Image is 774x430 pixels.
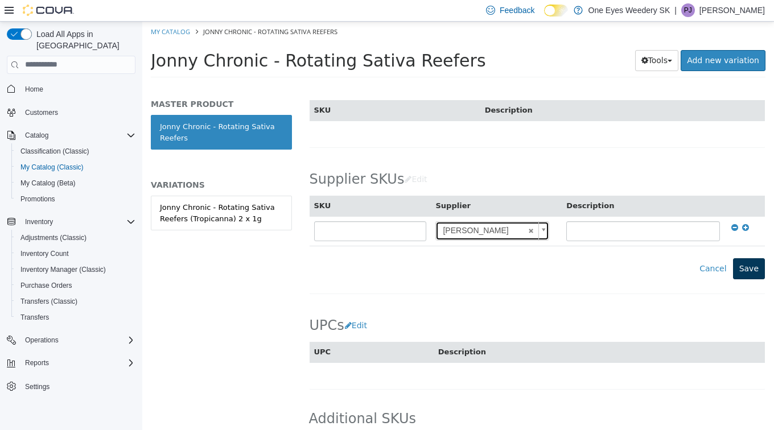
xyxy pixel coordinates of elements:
[20,82,48,96] a: Home
[11,309,140,325] button: Transfers
[16,295,135,308] span: Transfers (Classic)
[18,180,141,202] div: Jonny Chronic - Rotating Sativa Reefers (Tropicanna) 2 x 1g
[262,147,291,168] button: Edit
[23,5,74,16] img: Cova
[25,382,50,391] span: Settings
[25,336,59,345] span: Operations
[25,358,49,367] span: Reports
[20,356,135,370] span: Reports
[293,200,407,219] a: [PERSON_NAME]
[20,129,135,142] span: Catalog
[681,3,695,17] div: Piper Johnson
[20,215,57,229] button: Inventory
[674,3,677,17] p: |
[32,28,135,51] span: Load All Apps in [GEOGRAPHIC_DATA]
[20,233,87,242] span: Adjustments (Classic)
[544,5,568,16] input: Dark Mode
[20,297,77,306] span: Transfers (Classic)
[9,93,150,128] a: Jonny Chronic - Rotating Sativa Reefers
[11,175,140,191] button: My Catalog (Beta)
[493,28,537,49] button: Tools
[16,192,60,206] a: Promotions
[16,192,135,206] span: Promotions
[7,76,135,424] nav: Complex example
[293,180,328,188] span: Supplier
[2,81,140,97] button: Home
[9,158,150,168] h5: VARIATIONS
[16,263,110,276] a: Inventory Manager (Classic)
[20,163,84,172] span: My Catalog (Classic)
[20,281,72,290] span: Purchase Orders
[25,131,48,140] span: Catalog
[20,249,69,258] span: Inventory Count
[20,380,54,394] a: Settings
[167,147,291,168] h2: Supplier SKUs
[2,355,140,371] button: Reports
[16,160,135,174] span: My Catalog (Classic)
[343,84,390,93] span: Description
[20,215,135,229] span: Inventory
[16,295,82,308] a: Transfers (Classic)
[16,311,135,324] span: Transfers
[172,84,189,93] span: SKU
[25,85,43,94] span: Home
[20,179,76,188] span: My Catalog (Beta)
[20,195,55,204] span: Promotions
[16,176,80,190] a: My Catalog (Beta)
[294,200,382,218] span: [PERSON_NAME]
[61,6,195,14] span: Jonny Chronic - Rotating Sativa Reefers
[11,143,140,159] button: Classification (Classic)
[16,247,135,261] span: Inventory Count
[20,379,135,393] span: Settings
[2,214,140,230] button: Inventory
[11,278,140,293] button: Purchase Orders
[20,356,53,370] button: Reports
[500,5,534,16] span: Feedback
[2,332,140,348] button: Operations
[9,29,344,49] span: Jonny Chronic - Rotating Sativa Reefers
[16,160,88,174] a: My Catalog (Classic)
[424,180,472,188] span: Description
[11,246,140,262] button: Inventory Count
[20,105,135,119] span: Customers
[16,144,135,158] span: Classification (Classic)
[16,247,73,261] a: Inventory Count
[2,104,140,121] button: Customers
[20,313,49,322] span: Transfers
[20,265,106,274] span: Inventory Manager (Classic)
[16,279,77,292] a: Purchase Orders
[11,293,140,309] button: Transfers (Classic)
[2,127,140,143] button: Catalog
[591,237,623,258] button: Save
[9,6,48,14] a: My Catalog
[20,106,63,119] a: Customers
[20,147,89,156] span: Classification (Classic)
[538,28,623,49] a: Add new variation
[551,237,590,258] button: Cancel
[588,3,670,17] p: One Eyes Weedery SK
[9,77,150,88] h5: MASTER PRODUCT
[16,263,135,276] span: Inventory Manager (Classic)
[16,231,135,245] span: Adjustments (Classic)
[16,279,135,292] span: Purchase Orders
[16,144,94,158] a: Classification (Classic)
[172,180,189,188] span: SKU
[11,230,140,246] button: Adjustments (Classic)
[20,129,53,142] button: Catalog
[167,388,274,406] span: Additional SKUs
[11,262,140,278] button: Inventory Manager (Classic)
[11,159,140,175] button: My Catalog (Classic)
[2,378,140,394] button: Settings
[296,326,344,334] span: Description
[172,326,189,334] span: UPC
[16,311,53,324] a: Transfers
[16,176,135,190] span: My Catalog (Beta)
[167,293,231,315] h2: UPCs
[699,3,765,17] p: [PERSON_NAME]
[20,82,135,96] span: Home
[11,191,140,207] button: Promotions
[20,333,63,347] button: Operations
[16,231,91,245] a: Adjustments (Classic)
[25,108,58,117] span: Customers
